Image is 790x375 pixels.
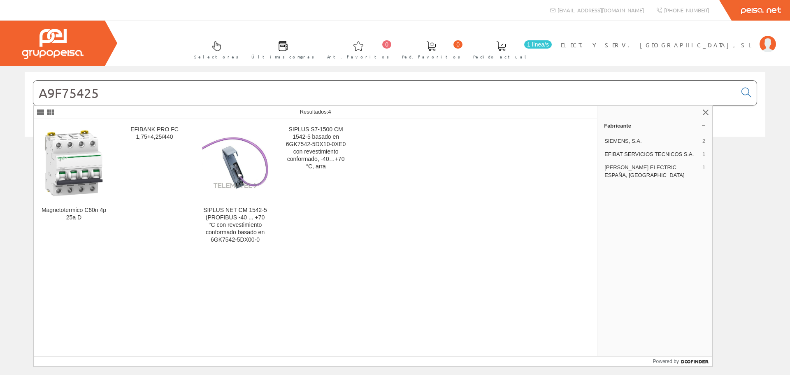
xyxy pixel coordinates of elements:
[702,164,705,179] span: 1
[382,40,391,49] span: 0
[202,207,269,244] div: SIPLUS NET CM 1542-5 (PROFIBUS -40 ... +70 °C con revestimiento conformado basado en 6GK7542-5DX00-0
[604,164,699,179] span: [PERSON_NAME] ELECTRIC ESPAÑA, [GEOGRAPHIC_DATA]
[40,129,107,196] img: Magnetotermico C60n 4p 25a D
[402,53,460,61] span: Ped. favoritos
[114,119,195,253] a: EFIBANK PRO FC 1,75+4,25/440
[561,34,776,42] a: ELECT. Y SERV. [GEOGRAPHIC_DATA], SL
[25,147,765,154] div: © Grupo Peisa
[282,126,349,170] div: SIPLUS S7-1500 CM 1542-5 basado en 6GK7542-5DX10-0XE0 con revestimiento conformado, -40…+70 °C, arra
[561,41,755,49] span: ELECT. Y SERV. [GEOGRAPHIC_DATA], SL
[33,81,737,105] input: Buscar...
[653,356,713,366] a: Powered by
[604,137,699,145] span: SIEMENS, S.A.
[186,34,243,64] a: Selectores
[558,7,644,14] span: [EMAIL_ADDRESS][DOMAIN_NAME]
[473,53,529,61] span: Pedido actual
[664,7,709,14] span: [PHONE_NUMBER]
[202,137,269,189] img: SIPLUS NET CM 1542-5 (PROFIBUS -40 ... +70 °C con revestimiento conformado basado en 6GK7542-5DX00-0
[524,40,552,49] span: 1 línea/s
[702,137,705,145] span: 2
[40,207,107,221] div: Magnetotermico C60n 4p 25a D
[243,34,318,64] a: Últimas compras
[195,119,275,253] a: SIPLUS NET CM 1542-5 (PROFIBUS -40 ... +70 °C con revestimiento conformado basado en 6GK7542-5DX0...
[22,29,84,59] img: Grupo Peisa
[327,53,389,61] span: Art. favoritos
[121,126,188,141] div: EFIBANK PRO FC 1,75+4,25/440
[702,151,705,158] span: 1
[328,109,331,115] span: 4
[604,151,699,158] span: EFIBAT SERVICIOS TECNICOS S.A.
[194,53,239,61] span: Selectores
[251,53,314,61] span: Últimas compras
[653,358,679,365] span: Powered by
[465,34,554,64] a: 1 línea/s Pedido actual
[34,119,114,253] a: Magnetotermico C60n 4p 25a D Magnetotermico C60n 4p 25a D
[597,119,712,132] a: Fabricante
[300,109,331,115] span: Resultados:
[453,40,462,49] span: 0
[276,119,356,253] a: SIPLUS S7-1500 CM 1542-5 basado en 6GK7542-5DX10-0XE0 con revestimiento conformado, -40…+70 °C, arra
